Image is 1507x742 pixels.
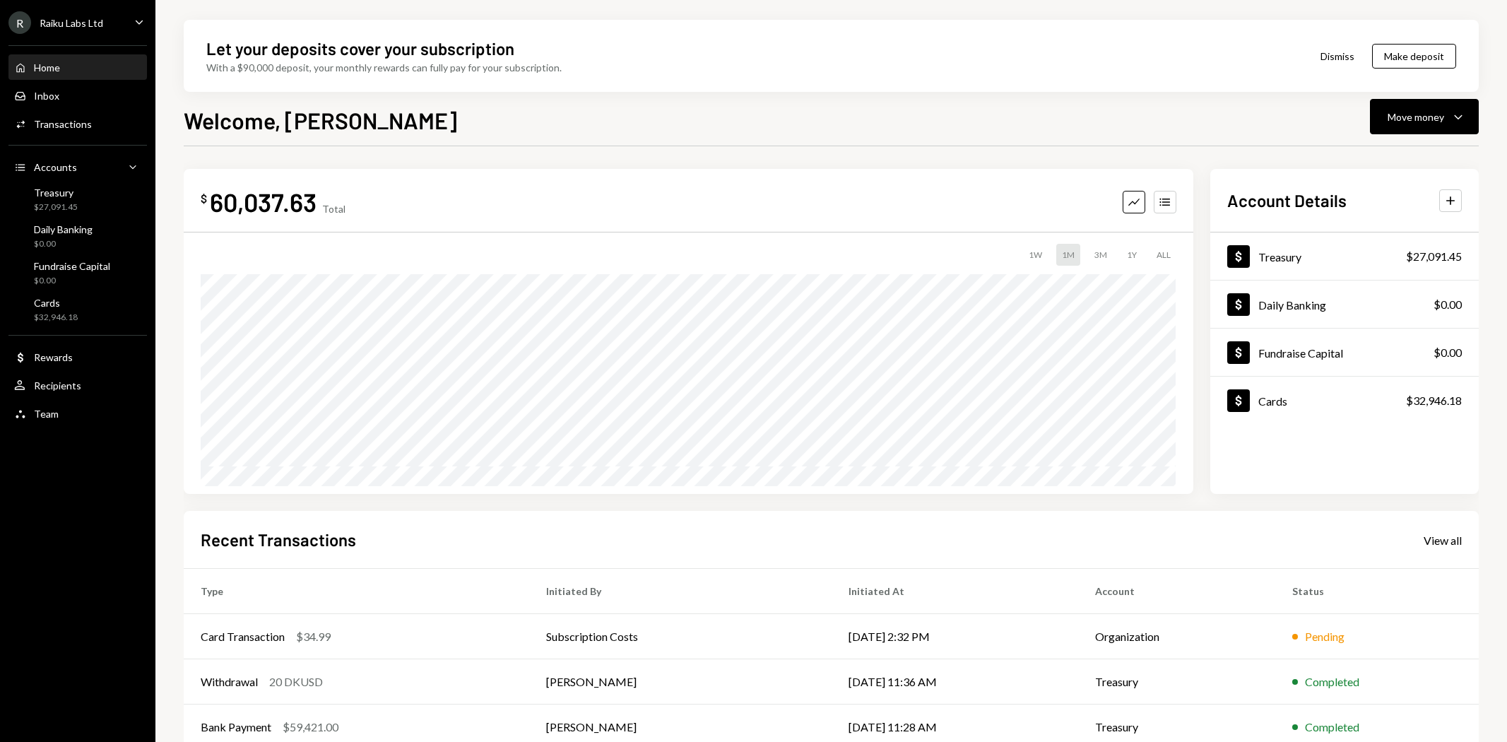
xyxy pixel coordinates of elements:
[34,161,77,173] div: Accounts
[206,37,514,60] div: Let your deposits cover your subscription
[34,238,93,250] div: $0.00
[34,90,59,102] div: Inbox
[1210,281,1479,328] a: Daily Banking$0.00
[184,106,457,134] h1: Welcome, [PERSON_NAME]
[529,614,832,659] td: Subscription Costs
[1227,189,1347,212] h2: Account Details
[1372,44,1456,69] button: Make deposit
[1210,329,1479,376] a: Fundraise Capital$0.00
[8,154,147,179] a: Accounts
[34,312,78,324] div: $32,946.18
[1424,532,1462,548] a: View all
[201,192,207,206] div: $
[529,569,832,614] th: Initiated By
[8,372,147,398] a: Recipients
[201,528,356,551] h2: Recent Transactions
[34,260,110,272] div: Fundraise Capital
[40,17,103,29] div: Raiku Labs Ltd
[1434,344,1462,361] div: $0.00
[206,60,562,75] div: With a $90,000 deposit, your monthly rewards can fully pay for your subscription.
[832,569,1077,614] th: Initiated At
[34,351,73,363] div: Rewards
[34,201,78,213] div: $27,091.45
[34,379,81,391] div: Recipients
[1151,244,1176,266] div: ALL
[529,659,832,705] td: [PERSON_NAME]
[1434,296,1462,313] div: $0.00
[1210,377,1479,424] a: Cards$32,946.18
[1258,298,1326,312] div: Daily Banking
[1078,614,1276,659] td: Organization
[1023,244,1048,266] div: 1W
[8,54,147,80] a: Home
[8,83,147,108] a: Inbox
[832,614,1077,659] td: [DATE] 2:32 PM
[1210,232,1479,280] a: Treasury$27,091.45
[1078,569,1276,614] th: Account
[201,628,285,645] div: Card Transaction
[1056,244,1080,266] div: 1M
[34,223,93,235] div: Daily Banking
[1370,99,1479,134] button: Move money
[34,61,60,73] div: Home
[8,344,147,370] a: Rewards
[8,11,31,34] div: R
[269,673,323,690] div: 20 DKUSD
[832,659,1077,705] td: [DATE] 11:36 AM
[34,187,78,199] div: Treasury
[322,203,345,215] div: Total
[210,186,317,218] div: 60,037.63
[1258,394,1287,408] div: Cards
[8,256,147,290] a: Fundraise Capital$0.00
[1406,248,1462,265] div: $27,091.45
[1275,569,1479,614] th: Status
[184,569,529,614] th: Type
[1305,673,1359,690] div: Completed
[1406,392,1462,409] div: $32,946.18
[1258,250,1301,264] div: Treasury
[34,297,78,309] div: Cards
[1121,244,1142,266] div: 1Y
[8,219,147,253] a: Daily Banking$0.00
[34,118,92,130] div: Transactions
[1089,244,1113,266] div: 3M
[8,401,147,426] a: Team
[296,628,331,645] div: $34.99
[1078,659,1276,705] td: Treasury
[8,293,147,326] a: Cards$32,946.18
[1305,719,1359,736] div: Completed
[1305,628,1345,645] div: Pending
[1424,534,1462,548] div: View all
[1303,40,1372,73] button: Dismiss
[201,719,271,736] div: Bank Payment
[34,408,59,420] div: Team
[34,275,110,287] div: $0.00
[201,673,258,690] div: Withdrawal
[283,719,338,736] div: $59,421.00
[8,111,147,136] a: Transactions
[1258,346,1343,360] div: Fundraise Capital
[8,182,147,216] a: Treasury$27,091.45
[1388,110,1444,124] div: Move money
